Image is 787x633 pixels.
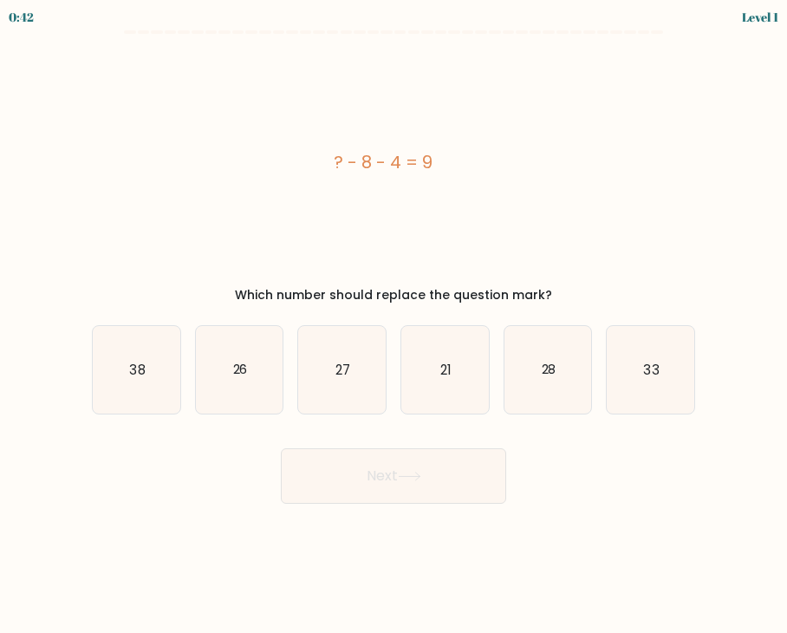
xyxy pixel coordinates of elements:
text: 26 [232,360,247,378]
text: 27 [335,360,350,378]
div: Level 1 [742,8,778,26]
button: Next [281,448,506,504]
div: Which number should replace the question mark? [102,286,685,304]
div: ? - 8 - 4 = 9 [92,149,674,175]
text: 21 [440,360,452,378]
div: 0:42 [9,8,34,26]
text: 38 [129,360,145,378]
text: 33 [644,360,660,378]
text: 28 [541,360,556,378]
